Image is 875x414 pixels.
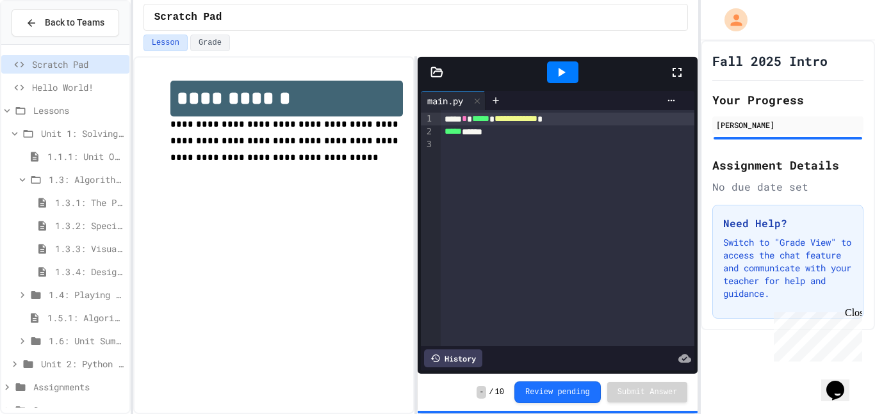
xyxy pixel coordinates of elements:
[716,119,860,131] div: [PERSON_NAME]
[33,104,124,117] span: Lessons
[41,127,124,140] span: Unit 1: Solving Problems in Computer Science
[41,357,124,370] span: Unit 2: Python Fundamentals
[421,138,434,151] div: 3
[32,81,124,94] span: Hello World!
[49,334,124,347] span: 1.6: Unit Summary
[47,311,124,324] span: 1.5.1: Algorithm Practice Exercises
[495,387,504,397] span: 10
[421,113,434,125] div: 1
[712,91,863,109] h2: Your Progress
[617,387,678,397] span: Submit Answer
[190,35,230,51] button: Grade
[154,10,222,25] span: Scratch Pad
[821,363,862,401] iframe: chat widget
[143,35,188,51] button: Lesson
[607,382,688,402] button: Submit Answer
[711,5,751,35] div: My Account
[769,307,862,362] iframe: chat widget
[55,265,124,278] span: 1.3.4: Designing Flowcharts
[477,386,486,399] span: -
[32,58,124,71] span: Scratch Pad
[421,91,486,110] div: main.py
[489,387,493,397] span: /
[712,52,828,70] h1: Fall 2025 Intro
[723,216,853,231] h3: Need Help?
[514,381,601,403] button: Review pending
[55,242,124,255] span: 1.3.3: Visualizing Logic with Flowcharts
[5,5,88,81] div: Chat with us now!Close
[49,288,124,301] span: 1.4: Playing Games
[712,156,863,174] h2: Assignment Details
[424,349,482,367] div: History
[55,196,124,209] span: 1.3.1: The Power of Algorithms
[712,179,863,195] div: No due date set
[47,150,124,163] span: 1.1.1: Unit Overview
[45,16,104,29] span: Back to Teams
[49,173,124,186] span: 1.3: Algorithms - from Pseudocode to Flowcharts
[421,125,434,138] div: 2
[421,94,470,107] div: main.py
[55,219,124,232] span: 1.3.2: Specifying Ideas with Pseudocode
[723,236,853,300] p: Switch to "Grade View" to access the chat feature and communicate with your teacher for help and ...
[33,380,124,394] span: Assignments
[12,9,119,36] button: Back to Teams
